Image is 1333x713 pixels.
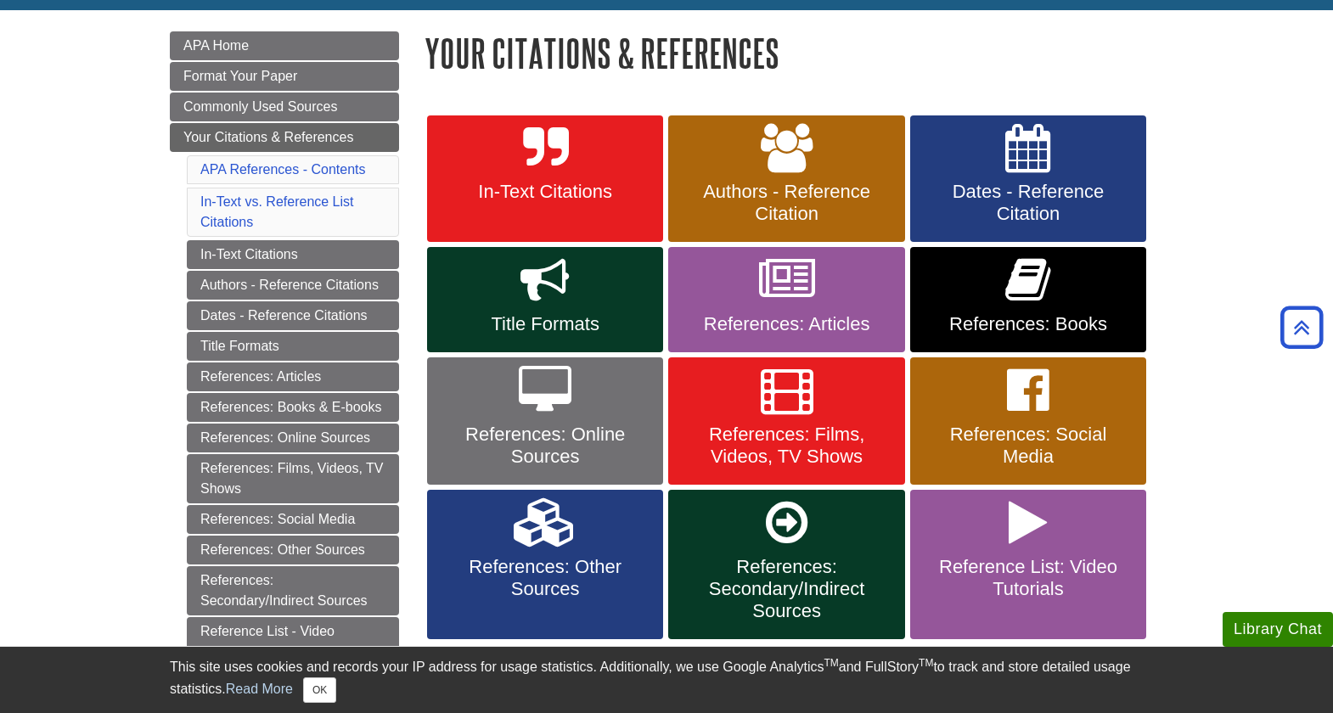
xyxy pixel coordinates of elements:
[440,556,650,600] span: References: Other Sources
[183,38,249,53] span: APA Home
[427,357,663,485] a: References: Online Sources
[187,271,399,300] a: Authors - Reference Citations
[681,424,891,468] span: References: Films, Videos, TV Shows
[170,31,399,60] a: APA Home
[824,657,838,669] sup: TM
[170,93,399,121] a: Commonly Used Sources
[440,181,650,203] span: In-Text Citations
[183,69,297,83] span: Format Your Paper
[187,566,399,615] a: References: Secondary/Indirect Sources
[427,115,663,243] a: In-Text Citations
[668,357,904,485] a: References: Films, Videos, TV Shows
[425,31,1163,75] h1: Your Citations & References
[668,490,904,639] a: References: Secondary/Indirect Sources
[668,115,904,243] a: Authors - Reference Citation
[910,247,1146,352] a: References: Books
[923,556,1133,600] span: Reference List: Video Tutorials
[183,99,337,114] span: Commonly Used Sources
[427,247,663,352] a: Title Formats
[923,181,1133,225] span: Dates - Reference Citation
[187,362,399,391] a: References: Articles
[187,240,399,269] a: In-Text Citations
[923,424,1133,468] span: References: Social Media
[681,181,891,225] span: Authors - Reference Citation
[187,424,399,452] a: References: Online Sources
[440,424,650,468] span: References: Online Sources
[187,617,399,666] a: Reference List - Video Tutorials
[187,332,399,361] a: Title Formats
[200,162,365,177] a: APA References - Contents
[440,313,650,335] span: Title Formats
[303,677,336,703] button: Close
[910,357,1146,485] a: References: Social Media
[187,536,399,564] a: References: Other Sources
[170,123,399,152] a: Your Citations & References
[226,682,293,696] a: Read More
[427,490,663,639] a: References: Other Sources
[910,490,1146,639] a: Reference List: Video Tutorials
[183,130,353,144] span: Your Citations & References
[681,556,891,622] span: References: Secondary/Indirect Sources
[1274,316,1329,339] a: Back to Top
[910,115,1146,243] a: Dates - Reference Citation
[200,194,354,229] a: In-Text vs. Reference List Citations
[1223,612,1333,647] button: Library Chat
[919,657,933,669] sup: TM
[187,301,399,330] a: Dates - Reference Citations
[187,505,399,534] a: References: Social Media
[170,657,1163,703] div: This site uses cookies and records your IP address for usage statistics. Additionally, we use Goo...
[170,62,399,91] a: Format Your Paper
[668,247,904,352] a: References: Articles
[187,393,399,422] a: References: Books & E-books
[681,313,891,335] span: References: Articles
[187,454,399,503] a: References: Films, Videos, TV Shows
[923,313,1133,335] span: References: Books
